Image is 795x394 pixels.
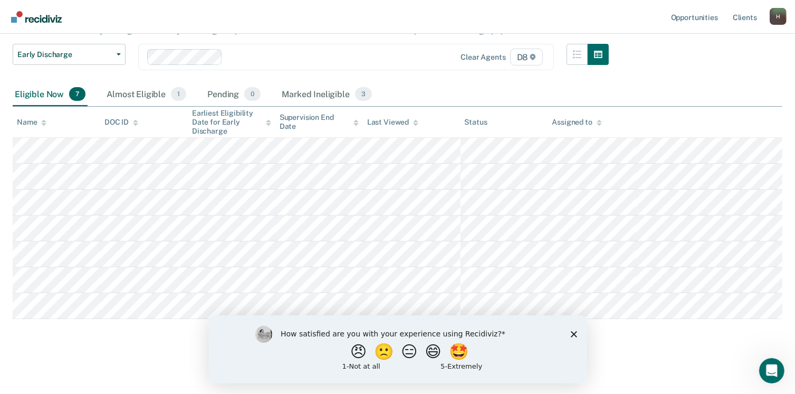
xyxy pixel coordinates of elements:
div: Status [465,118,487,127]
iframe: Intercom live chat [759,358,784,383]
span: Early Discharge [17,50,112,59]
div: Clear agents [461,53,505,62]
span: 3 [355,87,372,101]
div: Marked Ineligible3 [280,83,374,106]
span: 1 [171,87,186,101]
div: Eligible Now7 [13,83,88,106]
div: Last Viewed [367,118,418,127]
span: D8 [510,49,543,65]
div: DOC ID [104,118,138,127]
div: Assigned to [552,118,601,127]
span: 0 [244,87,261,101]
div: Pending0 [205,83,263,106]
span: 7 [69,87,85,101]
img: Recidiviz [11,11,62,23]
div: Earliest Eligibility Date for Early Discharge [192,109,271,135]
div: Name [17,118,46,127]
div: H [770,8,787,25]
div: Almost Eligible1 [104,83,188,106]
button: Profile dropdown button [770,8,787,25]
iframe: Survey by Kim from Recidiviz [209,315,587,383]
button: Early Discharge [13,44,126,65]
div: Supervision End Date [280,113,359,131]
